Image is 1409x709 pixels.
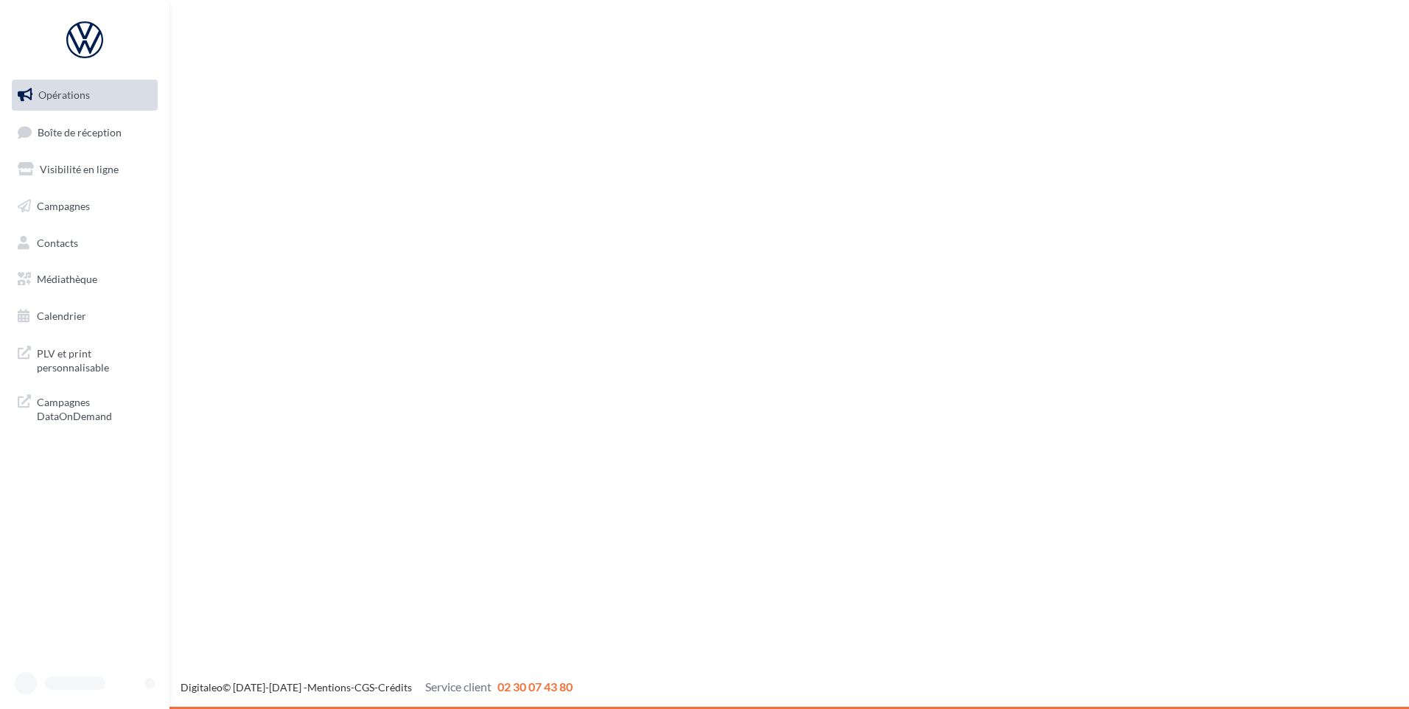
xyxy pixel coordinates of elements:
a: CGS [354,681,374,694]
span: Contacts [37,236,78,248]
span: Calendrier [37,310,86,322]
a: Opérations [9,80,161,111]
span: Campagnes DataOnDemand [37,392,152,424]
span: Boîte de réception [38,125,122,138]
span: Service client [425,680,492,694]
a: Contacts [9,228,161,259]
span: Campagnes [37,200,90,212]
span: Opérations [38,88,90,101]
a: Campagnes [9,191,161,222]
a: Visibilité en ligne [9,154,161,185]
a: Boîte de réception [9,116,161,148]
a: Digitaleo [181,681,223,694]
span: Visibilité en ligne [40,163,119,175]
a: Crédits [378,681,412,694]
a: PLV et print personnalisable [9,338,161,381]
span: PLV et print personnalisable [37,343,152,375]
span: Médiathèque [37,273,97,285]
a: Campagnes DataOnDemand [9,386,161,430]
span: 02 30 07 43 80 [497,680,573,694]
span: © [DATE]-[DATE] - - - [181,681,573,694]
a: Calendrier [9,301,161,332]
a: Médiathèque [9,264,161,295]
a: Mentions [307,681,351,694]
